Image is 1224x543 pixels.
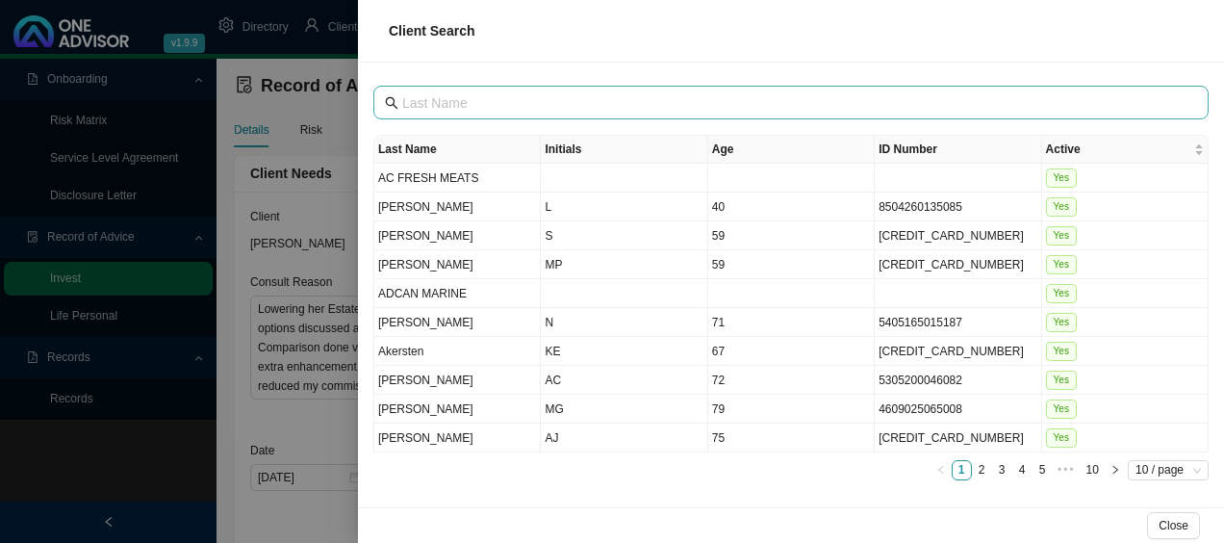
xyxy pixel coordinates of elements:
span: Yes [1046,342,1077,361]
span: left [936,465,946,475]
td: [PERSON_NAME] [374,250,541,279]
span: search [385,96,398,110]
td: L [541,193,707,221]
a: 10 [1081,461,1105,479]
span: 59 [712,258,725,271]
td: [CREDIT_CARD_NUMBER] [875,337,1041,366]
span: Yes [1046,168,1077,188]
td: 5305200046082 [875,366,1041,395]
input: Last Name [402,92,1184,114]
li: Previous Page [931,460,952,480]
td: S [541,221,707,250]
td: 4609025065008 [875,395,1041,424]
span: 40 [712,200,725,214]
td: Akersten [374,337,541,366]
li: 4 [1012,460,1033,480]
th: ID Number [875,136,1041,164]
button: Close [1147,512,1200,539]
li: 1 [952,460,972,480]
a: 5 [1033,461,1052,479]
span: Close [1159,516,1188,535]
span: Yes [1046,197,1077,217]
a: 2 [973,461,991,479]
td: 5405165015187 [875,308,1041,337]
span: Yes [1046,284,1077,303]
td: MP [541,250,707,279]
td: [PERSON_NAME] [374,395,541,424]
button: left [931,460,952,480]
th: Last Name [374,136,541,164]
td: 8504260135085 [875,193,1041,221]
span: 79 [712,402,725,416]
span: Client Search [389,23,474,39]
a: 3 [993,461,1011,479]
td: [CREDIT_CARD_NUMBER] [875,424,1041,452]
span: Yes [1046,255,1077,274]
td: MG [541,395,707,424]
td: KE [541,337,707,366]
td: [PERSON_NAME] [374,424,541,452]
li: 3 [992,460,1012,480]
li: 5 [1033,460,1053,480]
th: Age [708,136,875,164]
a: 1 [953,461,971,479]
a: 4 [1013,461,1032,479]
li: 10 [1080,460,1106,480]
th: Initials [541,136,707,164]
span: Yes [1046,313,1077,332]
span: 75 [712,431,725,445]
span: 59 [712,229,725,243]
span: 71 [712,316,725,329]
span: Yes [1046,400,1077,419]
div: Page Size [1128,460,1209,480]
td: [CREDIT_CARD_NUMBER] [875,250,1041,279]
li: Next Page [1106,460,1126,480]
span: Yes [1046,371,1077,390]
span: right [1110,465,1120,475]
td: ADCAN MARINE [374,279,541,308]
span: ••• [1053,460,1080,480]
span: Yes [1046,428,1077,448]
td: AJ [541,424,707,452]
td: [PERSON_NAME] [374,193,541,221]
td: [PERSON_NAME] [374,308,541,337]
td: [PERSON_NAME] [374,221,541,250]
span: 72 [712,374,725,387]
span: 10 / page [1135,461,1201,479]
li: 2 [972,460,992,480]
span: Active [1046,140,1190,159]
span: Yes [1046,226,1077,246]
button: right [1106,460,1126,480]
td: N [541,308,707,337]
td: [CREDIT_CARD_NUMBER] [875,221,1041,250]
span: 67 [712,345,725,358]
td: AC [541,366,707,395]
li: Next 5 Pages [1053,460,1080,480]
td: [PERSON_NAME] [374,366,541,395]
th: Active [1042,136,1209,164]
td: AC FRESH MEATS [374,164,541,193]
